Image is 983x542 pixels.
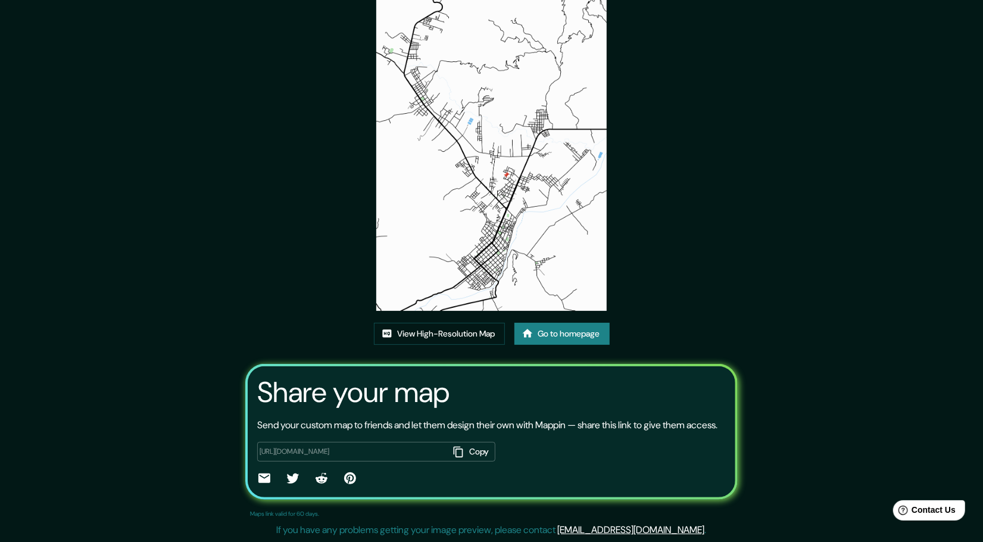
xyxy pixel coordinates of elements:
[374,323,505,345] a: View High-Resolution Map
[877,496,970,529] iframe: Help widget launcher
[257,418,717,432] p: Send your custom map to friends and let them design their own with Mappin — share this link to gi...
[250,509,319,518] p: Maps link valid for 60 days.
[514,323,610,345] a: Go to homepage
[449,442,495,462] button: Copy
[277,523,707,537] p: If you have any problems getting your image preview, please contact .
[558,524,705,536] a: [EMAIL_ADDRESS][DOMAIN_NAME]
[257,376,450,409] h3: Share your map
